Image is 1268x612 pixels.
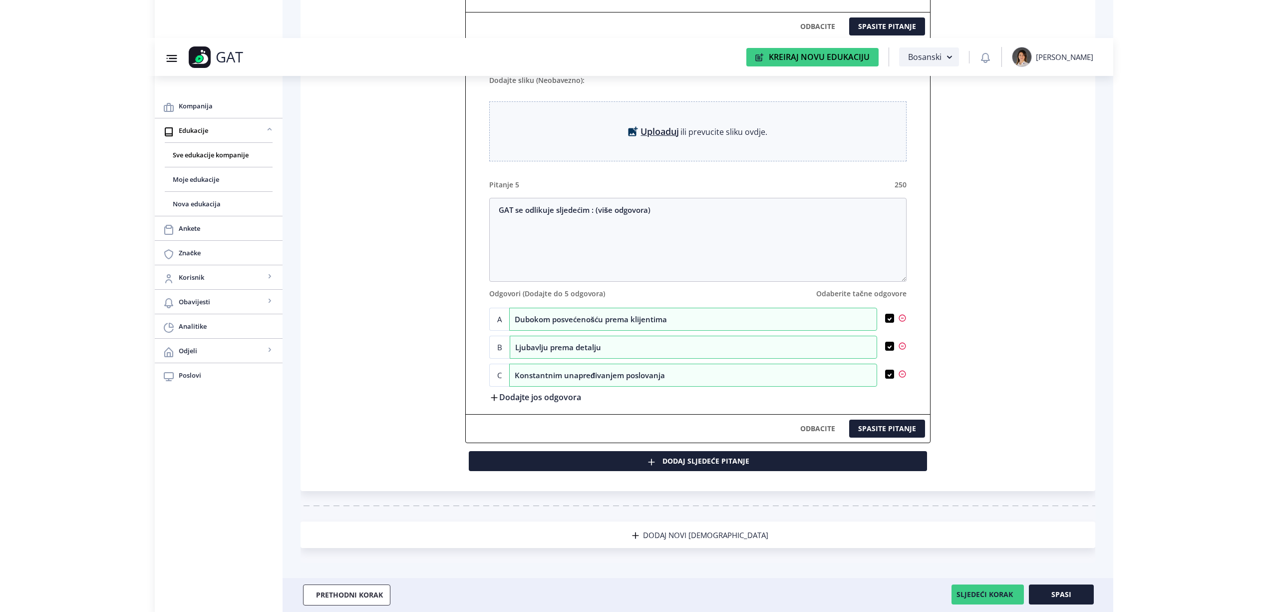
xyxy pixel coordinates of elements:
[895,180,907,190] label: 250
[179,369,275,381] span: Poslovi
[791,17,844,35] button: ODBACITE
[155,314,283,338] a: Analitike
[173,149,265,161] span: Sve edukacije kompanije
[489,180,519,190] label: Pitanje 5
[640,126,679,136] a: Uploaduj
[509,364,877,387] input: Dodajte odgovor
[179,320,275,332] span: Analitike
[173,173,265,185] span: Moje edukacije
[155,241,283,265] a: Značke
[510,336,877,359] input: Dodajte odgovor
[155,265,283,289] a: Korisnik
[746,48,879,66] button: Kreiraj Novu Edukaciju
[189,46,307,68] a: GAT
[155,118,283,142] a: Edukacije
[643,530,768,540] span: DODAJ NOVI [DEMOGRAPHIC_DATA]
[155,94,283,118] a: Kompanija
[179,124,265,136] span: Edukacije
[173,198,265,210] span: Nova edukacija
[155,290,283,314] a: Obavijesti
[791,420,844,438] button: ODBACITE
[899,47,959,66] button: Bosanski
[179,271,265,283] span: Korisnik
[1051,591,1071,599] span: Spasi
[155,339,283,363] a: Odjeli
[165,143,273,167] a: Sve edukacije kompanije
[179,296,265,308] span: Obavijesti
[489,336,510,359] span: B
[179,222,275,234] span: Ankete
[1029,585,1094,605] button: Spasi
[469,451,927,471] button: Dodaj sljedeće pitanje
[489,364,509,387] span: C
[489,392,581,402] label: Dodajte jos odgovora
[849,420,925,438] button: SPASITE PITANJE
[489,289,605,299] label: Odgovori (Dodajte do 5 odgovora)
[489,75,585,85] label: Dodajte sliku (Neobavezno):
[216,52,243,62] p: GAT
[303,585,390,606] button: PRETHODNI KORAK
[179,247,275,259] span: Značke
[179,345,265,357] span: Odjeli
[755,53,764,61] img: create-new-education-icon.svg
[155,216,283,240] a: Ankete
[179,100,275,112] span: Kompanija
[155,363,283,387] a: Poslovi
[509,308,877,331] input: Dodajte odgovor
[1036,52,1093,62] div: [PERSON_NAME]
[165,167,273,191] a: Moje edukacije
[165,192,273,216] a: Nova edukacija
[628,126,638,136] img: upload-img-icon.svg
[680,126,767,137] span: ili prevucite sliku ovdje.
[951,585,1024,605] button: SLJEDEĆI KORAK
[816,289,907,299] label: Odaberite tačne odgovore
[489,308,509,331] span: A
[849,17,925,35] button: SPASITE PITANJE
